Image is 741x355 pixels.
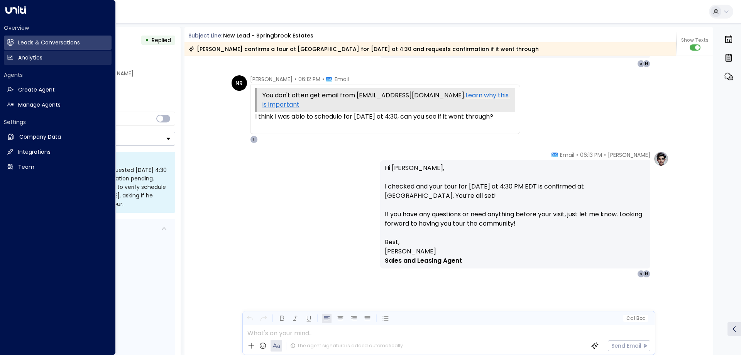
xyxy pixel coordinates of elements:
[298,75,320,83] span: 06:12 PM
[259,314,268,323] button: Redo
[223,32,313,40] div: New Lead - Springbrook Estates
[4,36,112,50] a: Leads & Conversations
[18,39,80,47] h2: Leads & Conversations
[262,91,510,109] a: Learn why this is important
[18,148,51,156] h2: Integrations
[18,101,61,109] h2: Manage Agents
[18,163,34,171] h2: Team
[4,145,112,159] a: Integrations
[19,133,61,141] h2: Company Data
[188,45,539,53] div: [PERSON_NAME] confirms a tour at [GEOGRAPHIC_DATA] for [DATE] at 4:30 and requests confirmation i...
[250,136,258,143] div: T
[18,54,42,62] h2: Analytics
[4,71,112,79] h2: Agents
[681,37,709,44] span: Show Texts
[4,83,112,97] a: Create Agent
[4,118,112,126] h2: Settings
[335,75,349,83] span: Email
[152,36,171,44] span: Replied
[604,151,606,159] span: •
[385,247,436,256] span: [PERSON_NAME]
[4,160,112,174] a: Team
[232,75,247,91] div: NR
[4,98,112,112] a: Manage Agents
[608,151,650,159] span: [PERSON_NAME]
[653,151,669,166] img: profile-logo.png
[626,316,645,321] span: Cc Bcc
[262,91,509,109] div: You don't often get email from [EMAIL_ADDRESS][DOMAIN_NAME].
[385,163,646,238] p: Hi [PERSON_NAME], I checked and your tour for [DATE] at 4:30 PM EDT is confirmed at [GEOGRAPHIC_D...
[623,315,648,322] button: Cc|Bcc
[643,60,650,68] div: N
[643,270,650,278] div: N
[188,32,222,39] span: Subject Line:
[576,151,578,159] span: •
[255,112,515,121] div: I think I was able to schedule for [DATE] at 4:30, can you see if it went through?
[637,270,645,278] div: 5
[4,130,112,144] a: Company Data
[322,75,324,83] span: •
[637,60,645,68] div: 5
[4,51,112,65] a: Analytics
[385,238,399,247] span: Best,
[245,314,255,323] button: Undo
[580,151,602,159] span: 06:13 PM
[634,316,635,321] span: |
[290,342,403,349] div: The agent signature is added automatically
[250,75,293,83] span: [PERSON_NAME]
[294,75,296,83] span: •
[560,151,574,159] span: Email
[385,256,462,265] strong: Sales and Leasing Agent
[145,33,149,47] div: •
[18,86,55,94] h2: Create Agent
[4,24,112,32] h2: Overview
